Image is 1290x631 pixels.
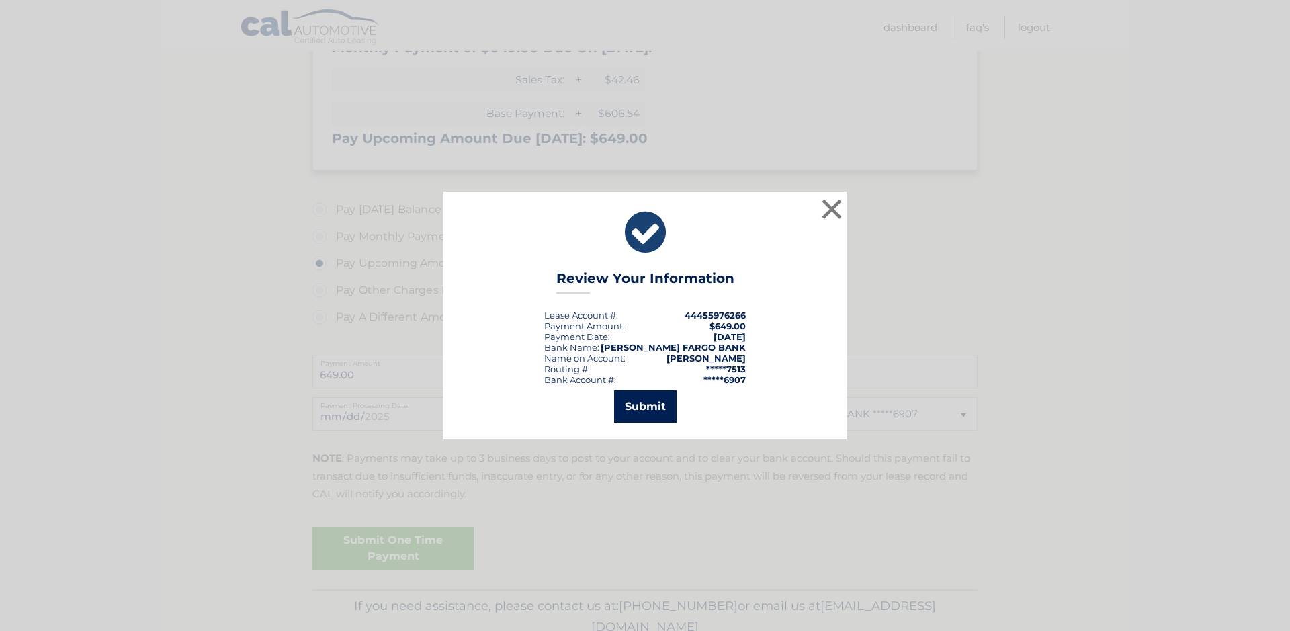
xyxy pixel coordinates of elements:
div: Routing #: [544,364,590,374]
strong: [PERSON_NAME] FARGO BANK [601,342,746,353]
span: Payment Date [544,331,608,342]
strong: [PERSON_NAME] [666,353,746,364]
button: Submit [614,390,677,423]
strong: 44455976266 [685,310,746,321]
span: [DATE] [714,331,746,342]
div: : [544,331,610,342]
span: $649.00 [709,321,746,331]
div: Name on Account: [544,353,626,364]
button: × [818,196,845,222]
div: Bank Name: [544,342,599,353]
h3: Review Your Information [556,270,734,294]
div: Lease Account #: [544,310,618,321]
div: Payment Amount: [544,321,625,331]
div: Bank Account #: [544,374,616,385]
